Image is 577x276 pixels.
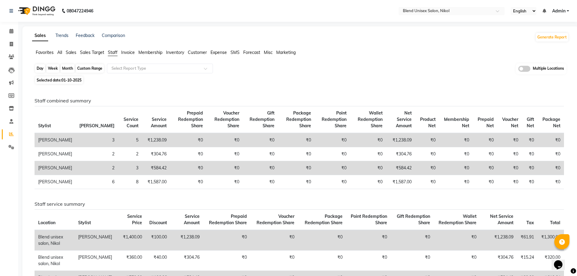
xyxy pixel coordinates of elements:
[473,133,497,147] td: ₹0
[522,175,538,189] td: ₹0
[78,220,91,225] span: Stylist
[522,161,538,175] td: ₹0
[552,8,565,14] span: Admin
[522,133,538,147] td: ₹0
[346,251,391,271] td: ₹0
[118,161,142,175] td: 3
[35,161,76,175] td: [PERSON_NAME]
[203,230,251,251] td: ₹0
[350,133,386,147] td: ₹0
[35,201,564,207] h6: Staff service summary
[138,50,162,55] span: Membership
[151,117,167,128] span: Service Amount
[35,147,76,161] td: [PERSON_NAME]
[350,147,386,161] td: ₹0
[397,214,430,225] span: Gift Redemption Share
[211,50,227,55] span: Expense
[439,133,473,147] td: ₹0
[278,175,315,189] td: ₹0
[497,133,522,147] td: ₹0
[75,251,116,271] td: [PERSON_NAME]
[473,147,497,161] td: ₹0
[420,117,436,128] span: Product Net
[146,230,171,251] td: ₹100.00
[243,161,278,175] td: ₹0
[386,161,416,175] td: ₹584.42
[415,161,439,175] td: ₹0
[149,220,167,225] span: Discount
[315,147,350,161] td: ₹0
[315,133,350,147] td: ₹0
[66,50,76,55] span: Sales
[116,230,146,251] td: ₹1,400.00
[35,230,75,251] td: Blend unisex salon, Nikol
[36,50,54,55] span: Favorites
[538,147,564,161] td: ₹0
[490,214,513,225] span: Net Service Amount
[434,230,480,251] td: ₹0
[35,64,45,73] div: Day
[350,161,386,175] td: ₹0
[517,230,538,251] td: ₹61.91
[35,98,564,104] h6: Staff combined summary
[250,251,298,271] td: ₹0
[166,50,184,55] span: Inventory
[264,50,273,55] span: Misc
[536,33,568,42] button: Generate Report
[386,147,416,161] td: ₹304.76
[142,147,170,161] td: ₹304.76
[178,110,203,128] span: Prepaid Redemption Share
[415,175,439,189] td: ₹0
[533,66,564,72] span: Multiple Locations
[142,161,170,175] td: ₹584.42
[76,175,118,189] td: 6
[35,76,83,84] span: Selected date:
[243,50,260,55] span: Forecast
[121,50,135,55] span: Invoice
[57,50,62,55] span: All
[214,110,239,128] span: Voucher Redemption Share
[170,147,207,161] td: ₹0
[76,161,118,175] td: 2
[315,175,350,189] td: ₹0
[76,33,95,38] a: Feedback
[497,147,522,161] td: ₹0
[243,133,278,147] td: ₹0
[55,33,68,38] a: Trends
[322,110,347,128] span: Point Redemption Share
[278,161,315,175] td: ₹0
[386,175,416,189] td: ₹1,587.00
[170,161,207,175] td: ₹0
[207,147,243,161] td: ₹0
[124,117,138,128] span: Service Count
[257,214,294,225] span: Voucher Redemption Share
[522,147,538,161] td: ₹0
[552,252,571,270] iframe: chat widget
[35,133,76,147] td: [PERSON_NAME]
[35,175,76,189] td: [PERSON_NAME]
[550,220,560,225] span: Total
[108,50,118,55] span: Staff
[79,123,114,128] span: [PERSON_NAME]
[118,147,142,161] td: 2
[538,251,564,271] td: ₹320.00
[439,214,476,225] span: Wallet Redemption Share
[527,117,534,128] span: Gift Net
[76,147,118,161] td: 2
[170,175,207,189] td: ₹0
[350,175,386,189] td: ₹0
[386,133,416,147] td: ₹1,238.09
[526,220,534,225] span: Tax
[434,251,480,271] td: ₹0
[439,175,473,189] td: ₹0
[32,30,48,41] a: Sales
[538,161,564,175] td: ₹0
[415,147,439,161] td: ₹0
[391,251,434,271] td: ₹0
[538,175,564,189] td: ₹0
[250,110,274,128] span: Gift Redemption Share
[358,110,383,128] span: Wallet Redemption Share
[76,133,118,147] td: 3
[517,251,538,271] td: ₹15.24
[542,117,560,128] span: Package Net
